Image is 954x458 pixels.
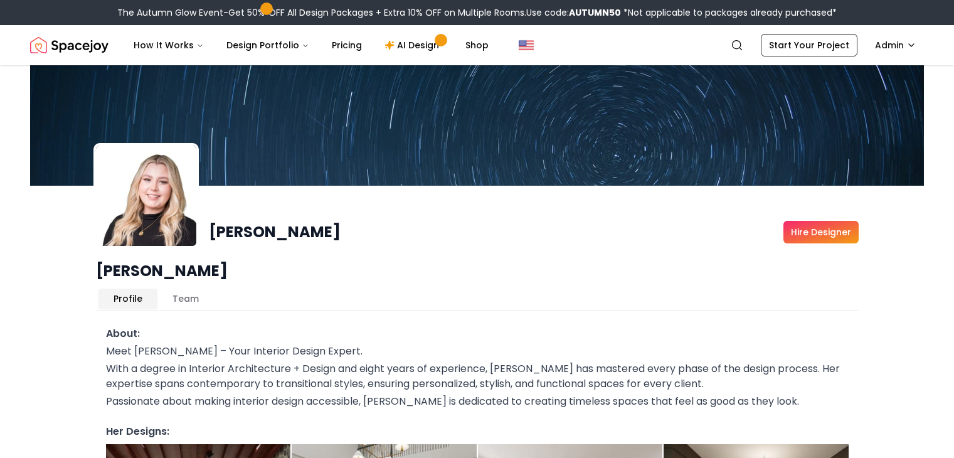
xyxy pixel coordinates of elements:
button: Profile [98,289,157,309]
span: *Not applicable to packages already purchased* [621,6,837,19]
img: Spacejoy Logo [30,33,109,58]
a: Hire Designer [783,221,859,243]
b: AUTUMN50 [569,6,621,19]
p: With a degree in Interior Architecture + Design and eight years of experience, [PERSON_NAME] has ... [106,361,849,391]
a: Pricing [322,33,372,58]
h1: [PERSON_NAME] [209,222,341,242]
h3: Her Designs: [106,424,849,439]
img: designer [96,146,196,246]
a: Spacejoy [30,33,109,58]
nav: Main [124,33,499,58]
nav: Global [30,25,924,65]
p: Passionate about making interior design accessible, [PERSON_NAME] is dedicated to creating timele... [106,394,849,409]
button: Design Portfolio [216,33,319,58]
a: Shop [455,33,499,58]
button: Team [157,289,214,309]
a: AI Design [374,33,453,58]
span: Use code: [526,6,621,19]
button: How It Works [124,33,214,58]
a: Start Your Project [761,34,857,56]
p: Meet [PERSON_NAME] – Your Interior Design Expert. [106,344,849,359]
h1: [PERSON_NAME] [96,261,859,281]
img: Hannah cover image [30,65,924,186]
button: Admin [867,34,924,56]
img: United States [519,38,534,53]
h3: About: [106,326,849,341]
div: The Autumn Glow Event-Get 50% OFF All Design Packages + Extra 10% OFF on Multiple Rooms. [117,6,837,19]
